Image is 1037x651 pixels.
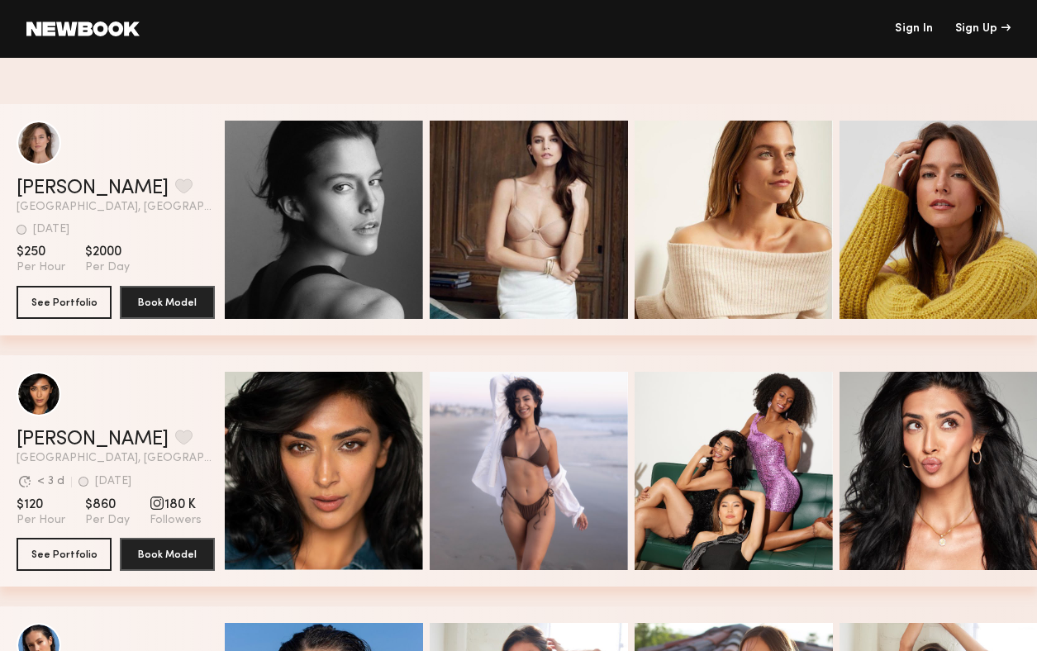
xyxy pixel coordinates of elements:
[85,244,130,260] span: $2000
[17,513,65,528] span: Per Hour
[85,260,130,275] span: Per Day
[17,260,65,275] span: Per Hour
[895,23,933,35] a: Sign In
[120,538,215,571] button: Book Model
[955,23,1011,35] div: Sign Up
[17,453,215,464] span: [GEOGRAPHIC_DATA], [GEOGRAPHIC_DATA]
[85,513,130,528] span: Per Day
[17,202,215,213] span: [GEOGRAPHIC_DATA], [GEOGRAPHIC_DATA]
[37,476,64,487] div: < 3 d
[120,286,215,319] button: Book Model
[95,476,131,487] div: [DATE]
[17,178,169,198] a: [PERSON_NAME]
[150,497,202,513] span: 180 K
[17,538,112,571] button: See Portfolio
[17,286,112,319] button: See Portfolio
[17,244,65,260] span: $250
[33,224,69,235] div: [DATE]
[17,430,169,449] a: [PERSON_NAME]
[17,497,65,513] span: $120
[150,513,202,528] span: Followers
[85,497,130,513] span: $860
